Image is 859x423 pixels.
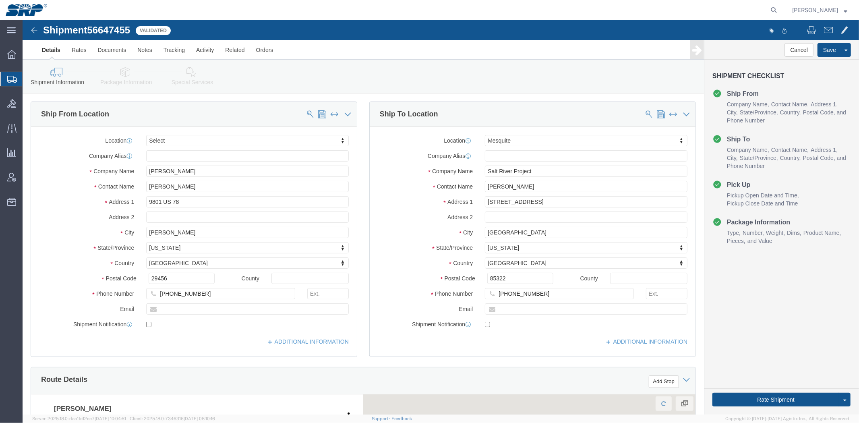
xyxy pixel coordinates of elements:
[184,416,215,421] span: [DATE] 08:10:16
[372,416,392,421] a: Support
[792,5,848,15] button: [PERSON_NAME]
[391,416,412,421] a: Feedback
[23,20,859,415] iframe: FS Legacy Container
[725,415,849,422] span: Copyright © [DATE]-[DATE] Agistix Inc., All Rights Reserved
[130,416,215,421] span: Client: 2025.18.0-7346316
[95,416,126,421] span: [DATE] 10:04:51
[6,4,47,16] img: logo
[32,416,126,421] span: Server: 2025.18.0-daa1fe12ee7
[792,6,838,15] span: Marissa Camacho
